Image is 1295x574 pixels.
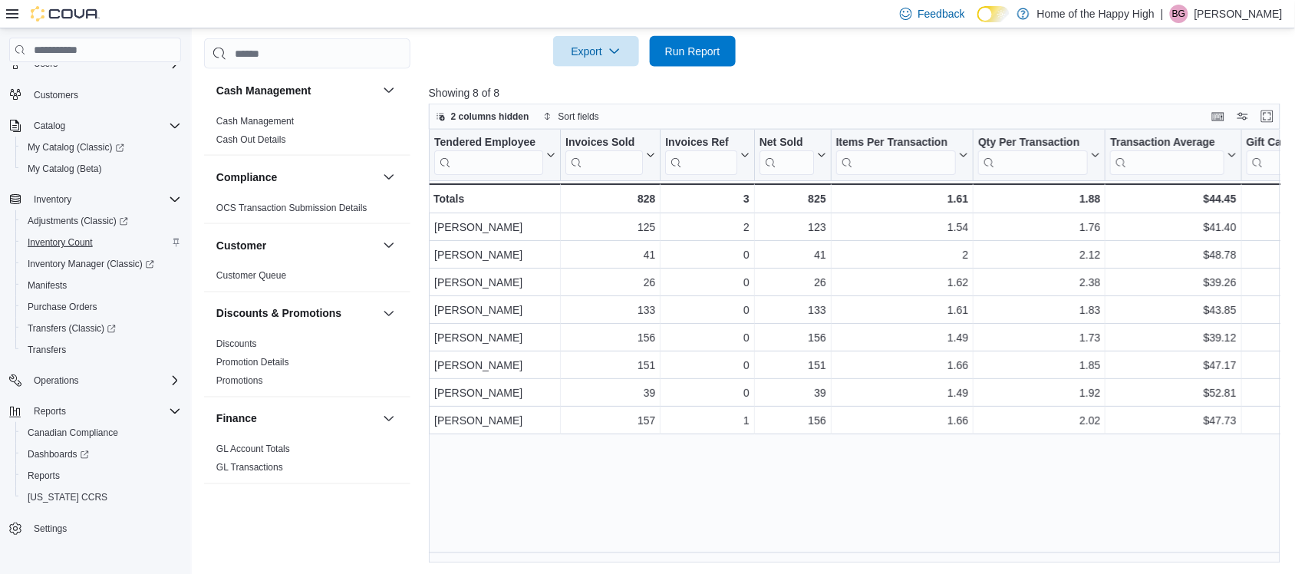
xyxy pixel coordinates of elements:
a: [US_STATE] CCRS [21,488,114,506]
button: Customers [3,84,187,106]
a: Promotions [216,376,263,387]
span: Cash Management [216,115,294,127]
a: Settings [28,520,73,538]
a: Transfers (Classic) [15,318,187,339]
span: Feedback [918,6,965,21]
span: [US_STATE] CCRS [28,491,107,503]
div: [PERSON_NAME] [434,219,555,237]
div: 156 [760,329,826,348]
button: Customer [380,236,398,255]
span: Purchase Orders [21,298,181,316]
div: [PERSON_NAME] [434,302,555,320]
button: Reports [28,402,72,421]
button: Inventory [3,189,187,210]
div: 156 [760,412,826,430]
span: Manifests [28,279,67,292]
span: Dashboards [21,445,181,463]
button: Cash Management [216,83,377,98]
span: Reports [28,402,181,421]
button: Operations [3,370,187,391]
span: Transfers (Classic) [28,322,116,335]
button: Cash Management [380,81,398,100]
div: 39 [565,384,655,403]
a: Cash Out Details [216,134,286,145]
div: [PERSON_NAME] [434,329,555,348]
div: 0 [665,246,749,265]
div: 123 [760,219,826,237]
div: Net Sold [759,136,813,175]
div: 125 [565,219,655,237]
button: Inventory [216,498,377,513]
a: Cash Management [216,116,294,127]
button: Inventory Count [15,232,187,253]
button: Invoices Ref [665,136,749,175]
span: Inventory Count [21,233,181,252]
div: 1.61 [835,190,968,208]
span: Customers [34,89,78,101]
a: Transfers [21,341,72,359]
div: 39 [760,384,826,403]
button: Canadian Compliance [15,422,187,444]
a: GL Transactions [216,463,283,473]
button: Keyboard shortcuts [1209,107,1227,126]
div: Finance [204,440,410,483]
span: OCS Transaction Submission Details [216,202,367,214]
span: Promotions [216,375,263,388]
span: Export [562,36,630,67]
h3: Discounts & Promotions [216,306,341,322]
h3: Customer [216,238,266,253]
div: Tendered Employee [434,136,543,150]
button: 2 columns hidden [430,107,535,126]
div: 1.88 [978,190,1100,208]
span: Settings [28,519,181,538]
div: $52.81 [1110,384,1236,403]
div: $47.17 [1110,357,1236,375]
div: Items Per Transaction [835,136,956,150]
div: Invoices Ref [665,136,736,150]
div: Compliance [204,199,410,223]
button: Discounts & Promotions [380,305,398,323]
p: | [1161,5,1164,23]
button: Export [553,36,639,67]
a: Dashboards [21,445,95,463]
span: Washington CCRS [21,488,181,506]
div: 1 [665,412,749,430]
button: Invoices Sold [565,136,655,175]
div: Net Sold [759,136,813,150]
div: Invoices Ref [665,136,736,175]
div: Tendered Employee [434,136,543,175]
div: 151 [565,357,655,375]
span: 2 columns hidden [451,111,529,123]
div: Invoices Sold [565,136,643,175]
a: Inventory Count [21,233,99,252]
div: 825 [759,190,825,208]
span: Inventory [28,190,181,209]
h3: Cash Management [216,83,311,98]
button: Compliance [216,170,377,185]
div: 0 [665,384,749,403]
div: Items Per Transaction [835,136,956,175]
span: Inventory Manager (Classic) [28,258,154,270]
button: Run Report [650,36,736,67]
div: 0 [665,357,749,375]
button: [US_STATE] CCRS [15,487,187,508]
span: Reports [21,467,181,485]
img: Cova [31,6,100,21]
span: Catalog [28,117,181,135]
button: Tendered Employee [434,136,555,175]
a: Discounts [216,339,257,350]
div: $39.12 [1110,329,1236,348]
div: 828 [565,190,655,208]
span: Promotion Details [216,357,289,369]
div: 1.49 [836,329,969,348]
div: 26 [565,274,655,292]
h3: Finance [216,411,257,427]
input: Dark Mode [977,6,1010,22]
div: Transaction Average [1110,136,1224,175]
div: 1.73 [978,329,1100,348]
a: Customers [28,86,84,104]
span: Cash Out Details [216,134,286,146]
div: $39.26 [1110,274,1236,292]
div: 2 [665,219,749,237]
button: Operations [28,371,85,390]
